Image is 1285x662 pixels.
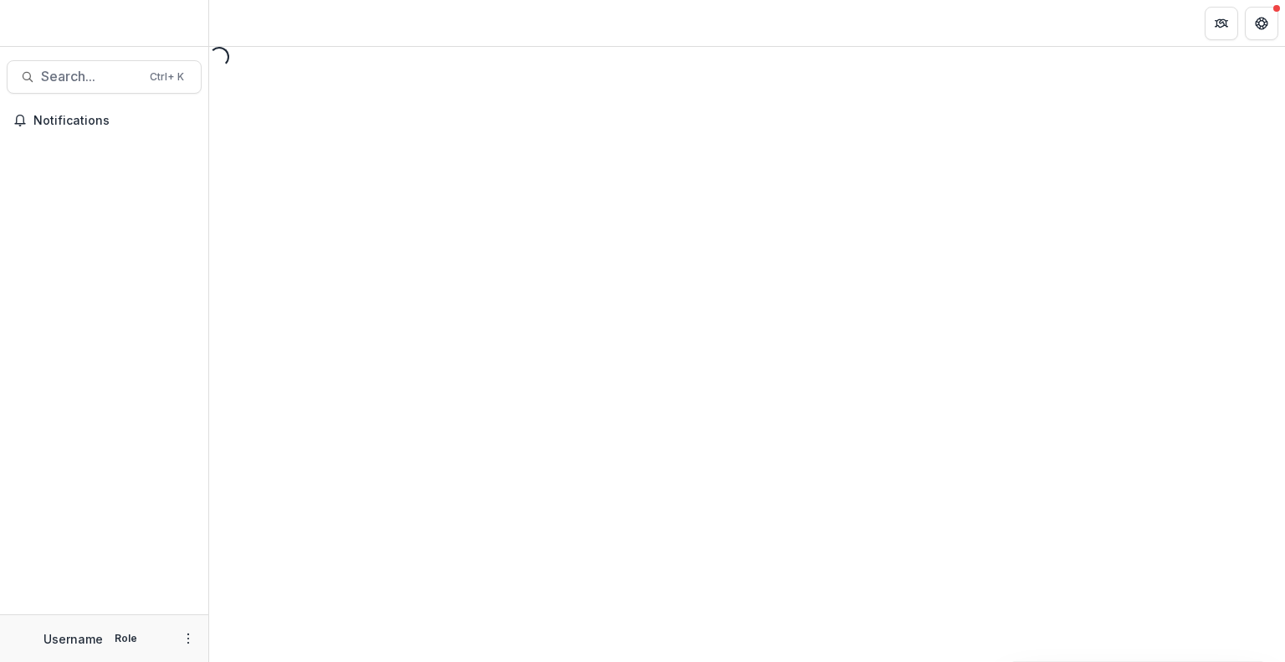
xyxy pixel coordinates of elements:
button: Search... [7,60,202,94]
span: Search... [41,69,140,85]
span: Notifications [33,114,195,128]
button: Get Help [1245,7,1278,40]
div: Ctrl + K [146,68,187,86]
button: More [178,629,198,649]
p: Username [44,630,103,648]
button: Partners [1205,7,1238,40]
button: Notifications [7,107,202,134]
p: Role [110,631,142,646]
